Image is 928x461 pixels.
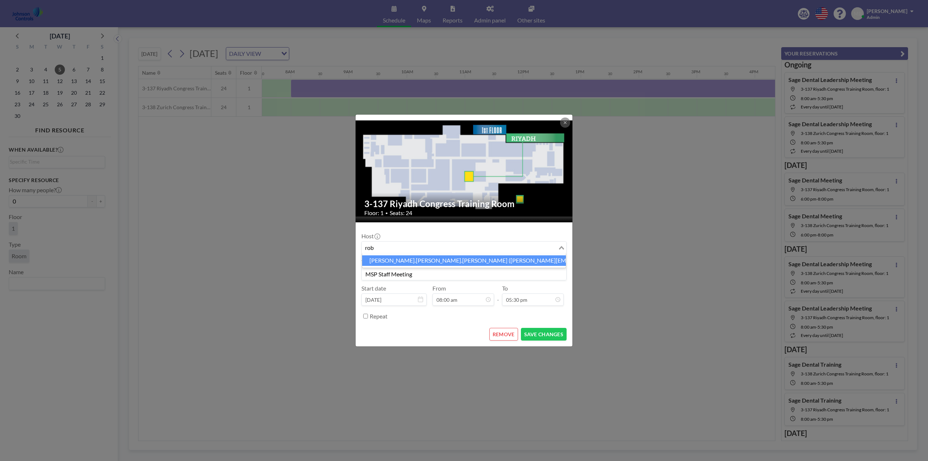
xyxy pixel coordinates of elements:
button: REMOVE [489,328,518,341]
button: SAVE CHANGES [521,328,567,341]
span: • [385,210,388,216]
label: Title [361,259,378,266]
li: [PERSON_NAME].[PERSON_NAME].[PERSON_NAME] ([PERSON_NAME][EMAIL_ADDRESS][PERSON_NAME][DOMAIN_NAME]) [362,255,566,266]
span: - [497,287,499,303]
label: To [502,285,508,292]
span: Seats: 24 [390,209,412,217]
h2: 3-137 Riyadh Congress Training Room [364,198,564,209]
input: (No title) [362,268,566,280]
label: From [432,285,446,292]
span: Floor: 1 [364,209,384,217]
label: Repeat [370,313,388,320]
label: Host [361,232,380,240]
input: Search for option [362,243,557,252]
label: Start date [361,285,386,292]
img: 537.jpg [356,120,573,217]
div: Search for option [362,242,566,254]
